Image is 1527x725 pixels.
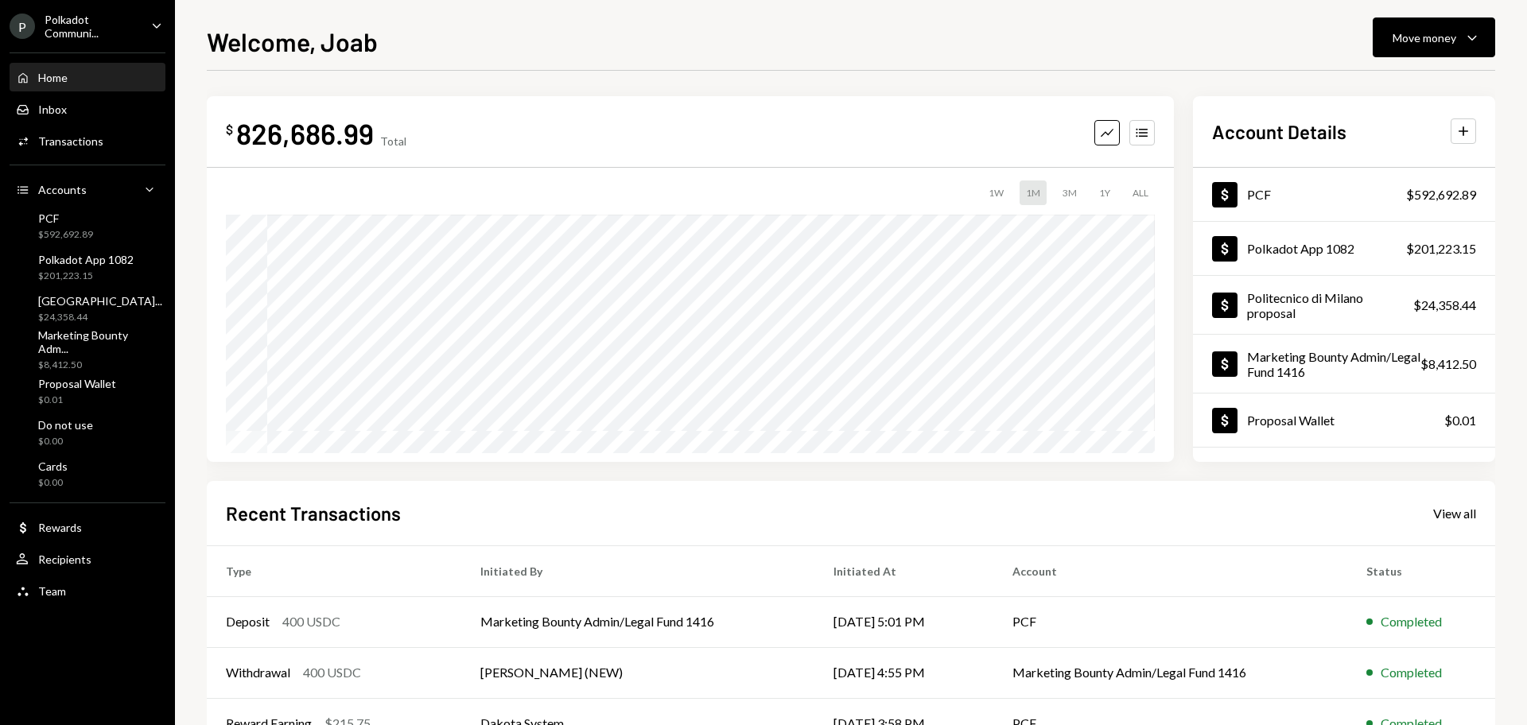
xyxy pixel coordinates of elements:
[10,331,165,369] a: Marketing Bounty Adm...$8,412.50
[1126,180,1155,205] div: ALL
[1193,276,1495,334] a: Politecnico di Milano proposal$24,358.44
[38,435,93,448] div: $0.00
[10,248,165,286] a: Polkadot App 1082$201,223.15
[38,521,82,534] div: Rewards
[10,126,165,155] a: Transactions
[38,183,87,196] div: Accounts
[38,584,66,598] div: Team
[1020,180,1047,205] div: 1M
[461,545,815,596] th: Initiated By
[38,552,91,566] div: Recipients
[1056,180,1083,205] div: 3M
[814,596,993,647] td: [DATE] 5:01 PM
[38,103,67,116] div: Inbox
[10,207,165,245] a: PCF$592,692.89
[1247,349,1420,379] div: Marketing Bounty Admin/Legal Fund 1416
[1433,506,1476,521] div: View all
[1413,296,1476,315] div: $24,358.44
[10,289,169,328] a: [GEOGRAPHIC_DATA]...$24,358.44
[1247,413,1335,428] div: Proposal Wallet
[38,328,159,355] div: Marketing Bounty Adm...
[1193,222,1495,275] a: Polkadot App 1082$201,223.15
[38,228,93,242] div: $592,692.89
[207,545,461,596] th: Type
[38,459,68,473] div: Cards
[461,596,815,647] td: Marketing Bounty Admin/Legal Fund 1416
[38,134,103,148] div: Transactions
[38,359,159,372] div: $8,412.50
[38,211,93,225] div: PCF
[461,647,815,698] td: [PERSON_NAME] (NEW)
[10,14,35,39] div: P
[10,95,165,123] a: Inbox
[10,413,165,452] a: Do not use$0.00
[38,294,162,308] div: [GEOGRAPHIC_DATA]...
[303,663,361,682] div: 400 USDC
[1406,239,1476,258] div: $201,223.15
[1381,612,1442,631] div: Completed
[10,175,165,204] a: Accounts
[10,63,165,91] a: Home
[1373,17,1495,57] button: Move money
[38,311,162,324] div: $24,358.44
[1420,355,1476,374] div: $8,412.50
[226,500,401,526] h2: Recent Transactions
[38,253,134,266] div: Polkadot App 1082
[10,455,165,493] a: Cards$0.00
[814,545,993,596] th: Initiated At
[38,476,68,490] div: $0.00
[38,418,93,432] div: Do not use
[1193,335,1495,393] a: Marketing Bounty Admin/Legal Fund 1416$8,412.50
[38,269,134,283] div: $201,223.15
[10,576,165,605] a: Team
[38,71,68,84] div: Home
[1247,290,1413,320] div: Politecnico di Milano proposal
[814,647,993,698] td: [DATE] 4:55 PM
[236,115,374,151] div: 826,686.99
[38,394,116,407] div: $0.01
[1193,168,1495,221] a: PCF$592,692.89
[226,122,233,138] div: $
[45,13,138,40] div: Polkadot Communi...
[1444,411,1476,430] div: $0.01
[1393,29,1456,46] div: Move money
[282,612,340,631] div: 400 USDC
[993,596,1347,647] td: PCF
[1406,185,1476,204] div: $592,692.89
[10,372,165,410] a: Proposal Wallet$0.01
[10,513,165,541] a: Rewards
[226,612,270,631] div: Deposit
[1381,663,1442,682] div: Completed
[982,180,1010,205] div: 1W
[993,647,1347,698] td: Marketing Bounty Admin/Legal Fund 1416
[10,545,165,573] a: Recipients
[226,663,290,682] div: Withdrawal
[993,545,1347,596] th: Account
[1247,241,1354,256] div: Polkadot App 1082
[1247,187,1271,202] div: PCF
[380,134,406,148] div: Total
[1193,394,1495,447] a: Proposal Wallet$0.01
[1347,545,1495,596] th: Status
[1212,118,1346,145] h2: Account Details
[1433,504,1476,521] a: View all
[1093,180,1117,205] div: 1Y
[38,377,116,390] div: Proposal Wallet
[207,25,378,57] h1: Welcome, Joab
